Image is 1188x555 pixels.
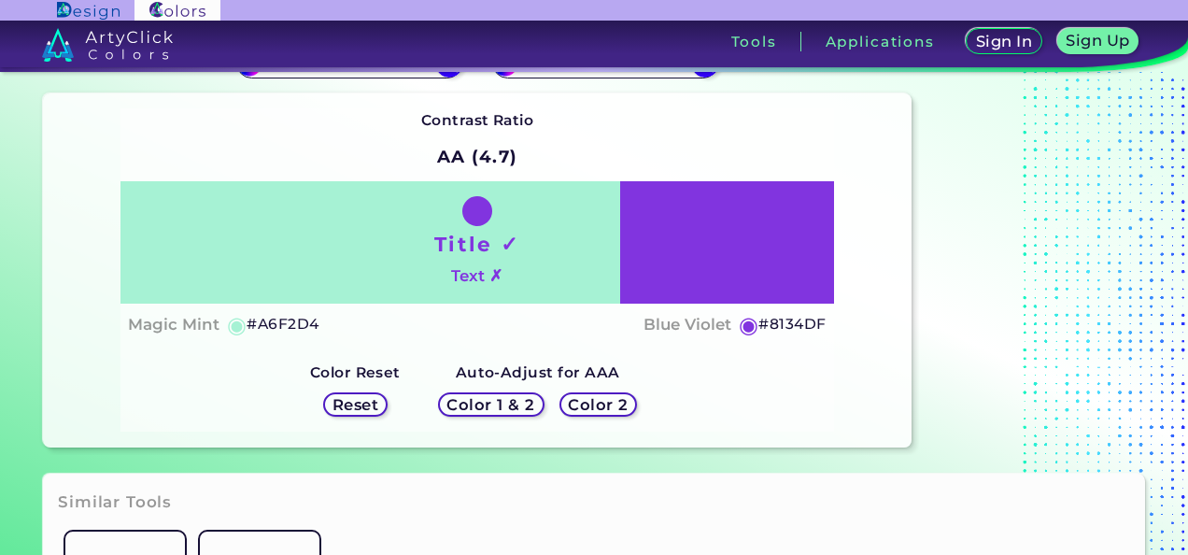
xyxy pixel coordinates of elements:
[643,311,731,338] h4: Blue Violet
[128,311,219,338] h4: Magic Mint
[227,314,247,336] h5: ◉
[332,397,378,412] h5: Reset
[58,491,172,514] h3: Similar Tools
[1066,33,1129,48] h5: Sign Up
[758,312,826,336] h5: #8134DF
[451,263,502,290] h4: Text ✗
[310,363,401,381] strong: Color Reset
[456,363,620,381] strong: Auto-Adjust for AAA
[434,230,520,258] h1: Title ✓
[976,34,1032,49] h5: Sign In
[446,397,534,412] h5: Color 1 & 2
[826,35,935,49] h3: Applications
[966,28,1042,54] a: Sign In
[739,314,759,336] h5: ◉
[42,28,174,62] img: logo_artyclick_colors_white.svg
[1057,28,1139,54] a: Sign Up
[731,35,777,49] h3: Tools
[429,136,527,178] h2: AA (4.7)
[57,2,120,20] img: ArtyClick Design logo
[568,397,628,412] h5: Color 2
[421,111,534,129] strong: Contrast Ratio
[247,312,318,336] h5: #A6F2D4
